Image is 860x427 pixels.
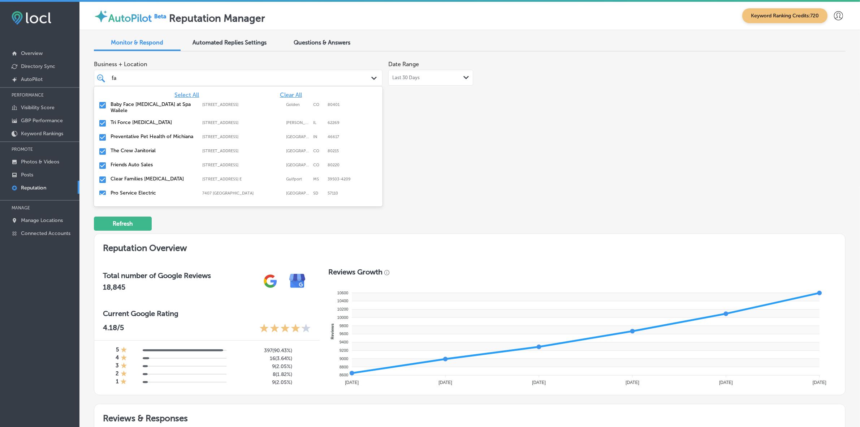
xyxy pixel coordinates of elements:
tspan: [DATE] [345,380,359,385]
tspan: 10600 [337,291,348,295]
label: The Crew Janitorial [111,148,195,154]
label: CO [313,102,324,107]
tspan: 9400 [339,340,348,344]
p: GBP Performance [21,118,63,124]
tspan: [DATE] [719,380,733,385]
tspan: 10200 [337,307,348,311]
p: 4.18 /5 [103,323,124,334]
p: Keyword Rankings [21,131,63,137]
label: 15007 Creosote Road Ste. E [202,177,282,182]
img: Beta [152,12,169,20]
tspan: 9000 [339,356,348,361]
h4: 2 [116,370,119,378]
text: Reviews [330,324,334,340]
label: 80401 [328,102,340,107]
label: Sioux Falls [286,191,310,196]
tspan: 9800 [339,324,348,328]
h4: 5 [116,346,119,354]
img: gPZS+5FD6qPJAAAAABJRU5ErkJggg== [257,268,284,295]
tspan: 9600 [339,332,348,336]
img: e7ababfa220611ac49bdb491a11684a6.png [284,268,311,295]
label: Reputation Manager [169,12,265,24]
label: Preventative Pet Health of Michiana [111,133,195,140]
span: Last 30 Days [392,75,420,81]
h5: 16 ( 3.64% ) [233,355,292,362]
h4: 3 [116,362,119,370]
label: MS [313,177,324,182]
img: autopilot-icon [94,9,108,24]
img: fda3e92497d09a02dc62c9cd864e3231.png [12,11,51,25]
div: 1 Star [121,370,127,378]
h5: 8 ( 1.82% ) [233,371,292,377]
label: Clear Families Chiropractic [111,176,195,182]
label: 80220 [328,163,340,167]
tspan: [DATE] [532,380,546,385]
tspan: [DATE] [626,380,639,385]
label: Tri Force Chiropractic [111,119,195,125]
h3: Total number of Google Reviews [103,271,211,280]
label: CO [313,163,324,167]
h4: 4 [116,354,119,362]
label: Denver [286,163,310,167]
span: Monitor & Respond [111,39,164,46]
label: 904 E Highway 50 [202,120,282,125]
label: Pro Service Electric [111,190,195,196]
label: IN [313,134,324,139]
label: 5201 E Colfax Ave [202,163,282,167]
h2: Reputation Overview [94,234,845,259]
tspan: 10000 [337,315,348,320]
p: Directory Sync [21,63,55,69]
label: Baby Face Skin Care at Spa Wailele [111,101,195,114]
tspan: 8800 [339,365,348,369]
h4: 1 [116,378,118,386]
label: 46617 [328,134,339,139]
p: AutoPilot [21,76,43,82]
div: 1 Star [120,378,127,386]
span: Questions & Answers [294,39,351,46]
label: Denver [286,149,310,153]
p: Connected Accounts [21,230,70,236]
tspan: 9200 [339,348,348,353]
span: Select All [174,91,199,98]
label: IL [313,120,324,125]
label: 8790 W. Colfax Avenue; Suite 103-C [202,149,282,153]
div: 4.18 Stars [259,323,311,334]
h5: 397 ( 90.43% ) [233,347,292,354]
label: 39503-4209 [328,177,351,182]
label: 57110 [328,191,338,196]
label: CO [313,149,324,153]
label: AutoPilot [108,12,152,24]
label: 7407 Arrowhead [202,191,282,196]
tspan: [DATE] [438,380,452,385]
h3: Current Google Rating [103,309,311,318]
label: 1895 Youngfield St. [202,102,282,107]
span: Automated Replies Settings [193,39,267,46]
tspan: 10400 [337,299,348,303]
label: Gulfport [286,177,310,182]
div: 1 Star [121,346,127,354]
button: Refresh [94,217,152,231]
span: Clear All [280,91,302,98]
h5: 9 ( 2.05% ) [233,363,292,370]
h5: 9 ( 2.05% ) [233,379,292,385]
span: Keyword Ranking Credits: 720 [742,8,827,23]
label: 62269 [328,120,340,125]
label: O'Fallon [286,120,310,125]
label: Date Range [388,61,419,68]
h2: 18,845 [103,283,211,291]
label: South Bend [286,134,310,139]
div: 1 Star [121,354,127,362]
div: 1 Star [121,362,127,370]
p: Posts [21,172,33,178]
p: Photos & Videos [21,159,59,165]
h3: Reviews Growth [328,268,383,276]
tspan: [DATE] [813,380,826,385]
p: Reputation [21,185,46,191]
label: 80215 [328,149,339,153]
p: Overview [21,50,43,56]
p: Visibility Score [21,104,55,111]
tspan: 8600 [339,373,348,377]
label: Friends Auto Sales [111,162,195,168]
label: 401 East Colfax Avenue Suite 157 [202,134,282,139]
span: Business + Location [94,61,383,68]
